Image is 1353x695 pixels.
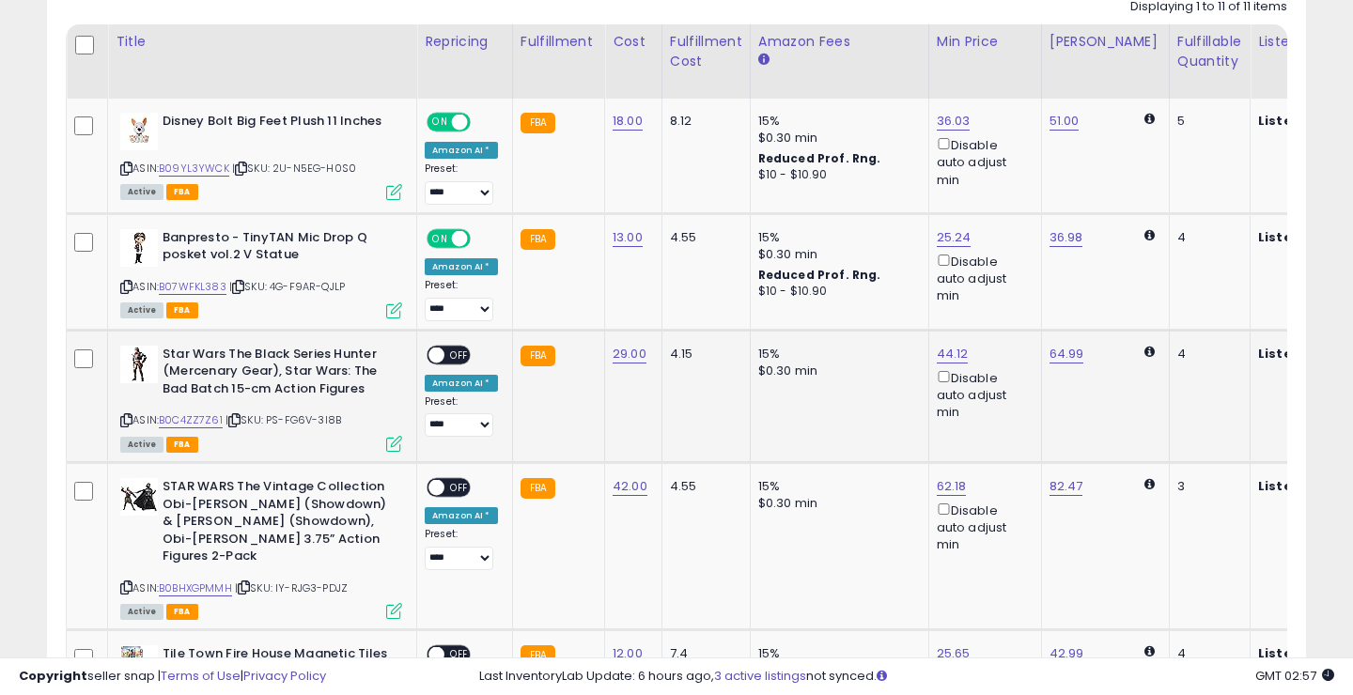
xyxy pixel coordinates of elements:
[937,500,1027,554] div: Disable auto adjust min
[613,345,646,363] a: 29.00
[468,230,498,246] span: OFF
[120,346,158,383] img: 41PZG7jphJL._SL40_.jpg
[1177,32,1242,71] div: Fulfillable Quantity
[758,346,914,363] div: 15%
[758,113,914,130] div: 15%
[1050,32,1161,52] div: [PERSON_NAME]
[225,412,341,427] span: | SKU: PS-FG6V-3I8B
[120,113,402,198] div: ASIN:
[468,115,498,131] span: OFF
[758,246,914,263] div: $0.30 min
[479,668,1334,686] div: Last InventoryLab Update: 6 hours ago, not synced.
[670,346,736,363] div: 4.15
[19,667,87,685] strong: Copyright
[758,130,914,147] div: $0.30 min
[163,229,391,269] b: Banpresto - TinyTAN Mic Drop Q posket vol.2 V Statue
[758,267,881,283] b: Reduced Prof. Rng.
[1258,345,1344,363] b: Listed Price:
[120,229,158,267] img: 31QDeCSqzBL._SL40_.jpg
[120,229,402,317] div: ASIN:
[1144,113,1155,125] i: Calculated using Dynamic Max Price.
[521,478,555,499] small: FBA
[937,477,967,496] a: 62.18
[19,668,326,686] div: seller snap | |
[670,32,742,71] div: Fulfillment Cost
[163,478,391,570] b: STAR WARS The Vintage Collection Obi-[PERSON_NAME] (Showdown) & [PERSON_NAME] (Showdown), Obi-[PE...
[937,112,971,131] a: 36.03
[428,115,452,131] span: ON
[714,667,806,685] a: 3 active listings
[166,184,198,200] span: FBA
[120,113,158,150] img: 315mRCd5RpL._SL40_.jpg
[937,228,972,247] a: 25.24
[120,346,402,450] div: ASIN:
[428,230,452,246] span: ON
[243,667,326,685] a: Privacy Policy
[120,184,163,200] span: All listings currently available for purchase on Amazon
[116,32,409,52] div: Title
[235,580,348,595] span: | SKU: IY-RJG3-PDJZ
[166,604,198,620] span: FBA
[521,113,555,133] small: FBA
[1050,228,1083,247] a: 36.98
[1258,112,1344,130] b: Listed Price:
[1050,477,1083,496] a: 82.47
[758,284,914,300] div: $10 - $10.90
[159,279,226,295] a: B07WFKL383
[1177,346,1236,363] div: 4
[758,167,914,183] div: $10 - $10.90
[161,667,241,685] a: Terms of Use
[159,580,232,596] a: B0BHXGPMMH
[425,32,505,52] div: Repricing
[425,528,498,570] div: Preset:
[166,437,198,453] span: FBA
[670,229,736,246] div: 4.55
[521,229,555,250] small: FBA
[758,478,914,495] div: 15%
[613,477,647,496] a: 42.00
[758,52,770,69] small: Amazon Fees.
[425,375,498,392] div: Amazon AI *
[425,507,498,524] div: Amazon AI *
[120,478,158,516] img: 41tJPYwjVCL._SL40_.jpg
[166,302,198,318] span: FBA
[758,363,914,379] div: $0.30 min
[159,412,223,428] a: B0C4ZZ7Z61
[937,134,1027,189] div: Disable auto adjust min
[120,604,163,620] span: All listings currently available for purchase on Amazon
[758,229,914,246] div: 15%
[613,112,643,131] a: 18.00
[120,478,402,617] div: ASIN:
[521,32,597,52] div: Fulfillment
[159,161,229,177] a: B09YL3YWCK
[758,150,881,166] b: Reduced Prof. Rng.
[1177,229,1236,246] div: 4
[613,228,643,247] a: 13.00
[937,251,1027,305] div: Disable auto adjust min
[232,161,356,176] span: | SKU: 2U-N5EG-H0S0
[1177,113,1236,130] div: 5
[758,32,921,52] div: Amazon Fees
[120,302,163,318] span: All listings currently available for purchase on Amazon
[521,346,555,366] small: FBA
[425,162,498,205] div: Preset:
[1050,345,1084,363] a: 64.99
[425,395,498,438] div: Preset:
[444,480,474,496] span: OFF
[425,142,498,159] div: Amazon AI *
[163,113,391,135] b: Disney Bolt Big Feet Plush 11 Inches
[613,32,654,52] div: Cost
[937,32,1034,52] div: Min Price
[1177,478,1236,495] div: 3
[670,478,736,495] div: 4.55
[425,279,498,321] div: Preset:
[937,345,969,363] a: 44.12
[425,258,498,275] div: Amazon AI *
[1255,667,1334,685] span: 2025-10-12 02:57 GMT
[120,437,163,453] span: All listings currently available for purchase on Amazon
[937,367,1027,422] div: Disable auto adjust min
[1258,228,1344,246] b: Listed Price:
[1050,112,1080,131] a: 51.00
[163,346,391,403] b: Star Wars The Black Series Hunter (Mercenary Gear), Star Wars: The Bad Batch 15-cm Action Figures
[444,347,474,363] span: OFF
